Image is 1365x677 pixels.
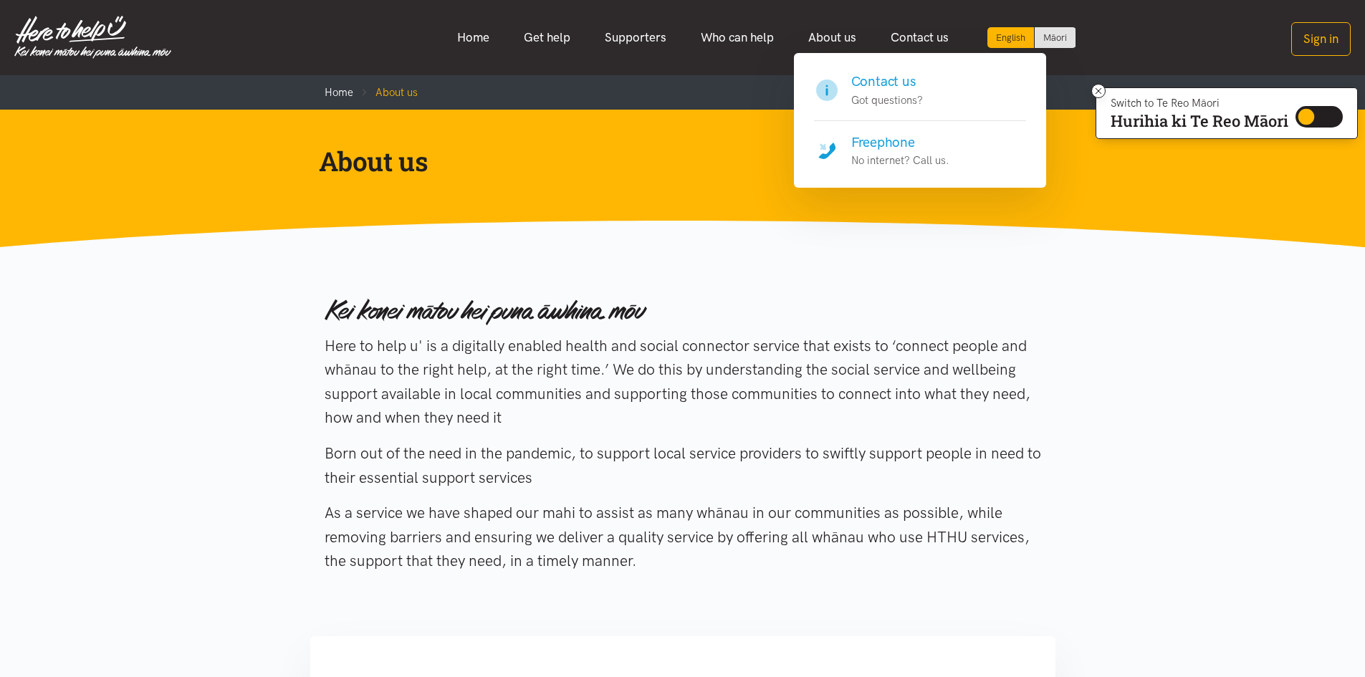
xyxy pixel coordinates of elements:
a: Home [325,86,353,99]
a: Switch to Te Reo Māori [1035,27,1076,48]
button: Sign in [1291,22,1351,56]
a: Freephone No internet? Call us. [814,121,1026,170]
p: No internet? Call us. [851,152,949,169]
li: About us [353,84,418,101]
a: Home [440,22,507,53]
a: Get help [507,22,588,53]
p: Got questions? [851,92,923,109]
p: Switch to Te Reo Māori [1111,99,1288,107]
a: Who can help [684,22,791,53]
a: About us [791,22,873,53]
a: Contact us Got questions? [814,72,1026,121]
p: As a service we have shaped our mahi to assist as many whānau in our communities as possible, whi... [325,501,1041,573]
h1: About us [319,144,1024,178]
div: Current language [987,27,1035,48]
p: Born out of the need in the pandemic, to support local service providers to swiftly support peopl... [325,441,1041,489]
div: Contact us [794,53,1046,188]
div: Language toggle [987,27,1076,48]
p: Here to help u' is a digitally enabled health and social connector service that exists to ‘connec... [325,334,1041,430]
h4: Freephone [851,133,949,153]
img: Home [14,16,171,59]
a: Contact us [873,22,966,53]
p: Hurihia ki Te Reo Māori [1111,115,1288,128]
a: Supporters [588,22,684,53]
h4: Contact us [851,72,923,92]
